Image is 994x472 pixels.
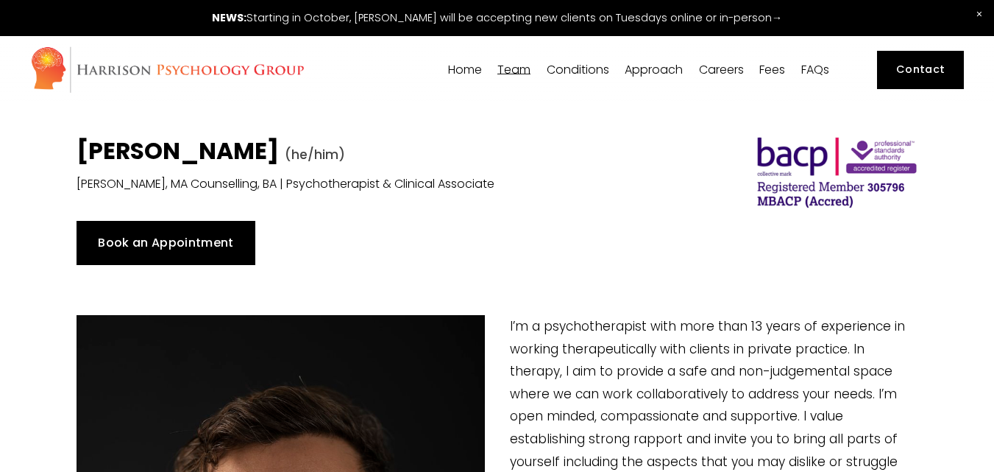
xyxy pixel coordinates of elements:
a: Book an Appointment [77,221,255,265]
a: folder dropdown [625,63,683,77]
a: Careers [699,63,744,77]
span: Approach [625,64,683,76]
a: folder dropdown [547,63,609,77]
span: Conditions [547,64,609,76]
a: Fees [759,63,785,77]
a: FAQs [801,63,829,77]
p: [PERSON_NAME], MA Counselling, BA | Psychotherapist & Clinical Associate [77,174,701,195]
span: (he/him) [285,146,345,163]
a: Contact [877,51,965,90]
a: Home [448,63,482,77]
span: Team [497,64,530,76]
img: Harrison Psychology Group [30,46,305,94]
a: folder dropdown [497,63,530,77]
strong: [PERSON_NAME] [77,135,279,167]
